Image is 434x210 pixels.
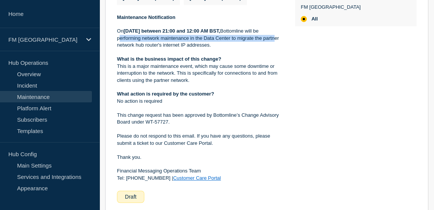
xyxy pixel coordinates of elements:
strong: What action is required by the customer? [117,91,214,97]
p: This is a major maintenance event, which may cause some downtime or interruption to the network. ... [117,63,283,84]
strong: [DATE] [123,28,140,34]
p: This change request has been approved by Bottomline’s Change Advisory Board under WT-57727. [117,112,283,126]
p: No action is required [117,98,283,105]
p: Financial Messaging Operations Team [117,168,283,174]
p: FM [GEOGRAPHIC_DATA] [301,4,361,10]
strong: What is the business impact of this change? [117,56,221,62]
a: Customer Care Portal [173,175,221,181]
strong: Maintenance Notification [117,14,175,20]
strong: between 21:00 and 12:00 AM BST, [141,28,220,34]
div: Draft [117,191,144,203]
p: Please do not respond to this email. If you have any questions, please submit a ticket to our Cus... [117,133,283,147]
span: All [311,16,318,22]
p: FM [GEOGRAPHIC_DATA] [8,36,81,43]
p: Thank you. [117,154,283,161]
p: On Bottomline will be performing network maintenance in the Data Center to migrate the partner ne... [117,28,283,49]
p: Tel: [PHONE_NUMBER] | [117,175,283,182]
div: affected [301,16,307,22]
